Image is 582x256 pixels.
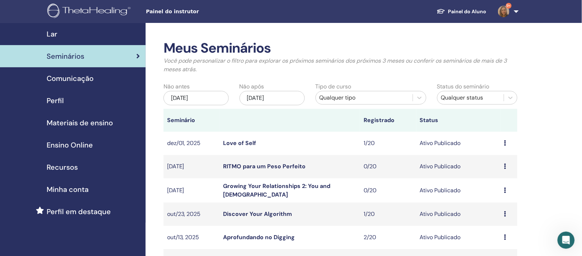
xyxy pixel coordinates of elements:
[223,163,306,170] a: RITMO para um Peso Perfeito
[223,182,330,198] a: Growing Your Relationships 2: You and [DEMOGRAPHIC_DATA]
[360,132,416,155] td: 1/20
[47,73,94,84] span: Comunicação
[558,232,575,249] iframe: Intercom live chat
[437,8,445,14] img: graduation-cap-white.svg
[320,93,409,102] div: Qualquer tipo
[47,117,113,128] span: Materiais de ensino
[223,233,295,241] a: Aprofundando no Digging
[360,178,416,203] td: 0/20
[360,109,416,132] th: Registrado
[506,3,512,9] span: 9+
[47,206,111,217] span: Perfil em destaque
[437,82,489,91] label: Status do seminário
[164,226,220,249] td: out/13, 2025
[164,132,220,155] td: dez/01, 2025
[164,82,190,91] label: Não antes
[416,178,501,203] td: Ativo Publicado
[416,132,501,155] td: Ativo Publicado
[240,91,305,105] div: [DATE]
[416,203,501,226] td: Ativo Publicado
[223,139,256,147] a: Love of Self
[164,109,220,132] th: Seminário
[146,8,254,15] span: Painel do instrutor
[416,109,501,132] th: Status
[47,184,89,195] span: Minha conta
[47,162,78,173] span: Recursos
[360,155,416,178] td: 0/20
[164,40,517,57] h2: Meus Seminários
[498,6,510,17] img: default.jpg
[164,57,517,74] p: Você pode personalizar o filtro para explorar os próximos seminários dos próximos 3 meses ou conf...
[47,51,84,62] span: Seminários
[223,210,292,218] a: Discover Your Algorithm
[431,5,492,18] a: Painel do Aluno
[416,155,501,178] td: Ativo Publicado
[47,29,57,39] span: Lar
[316,82,351,91] label: Tipo de curso
[164,91,229,105] div: [DATE]
[416,226,501,249] td: Ativo Publicado
[360,203,416,226] td: 1/20
[240,82,264,91] label: Não após
[47,4,133,20] img: logo.png
[47,95,64,106] span: Perfil
[441,93,500,102] div: Qualquer status
[164,178,220,203] td: [DATE]
[164,155,220,178] td: [DATE]
[360,226,416,249] td: 2/20
[164,203,220,226] td: out/23, 2025
[47,140,93,150] span: Ensino Online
